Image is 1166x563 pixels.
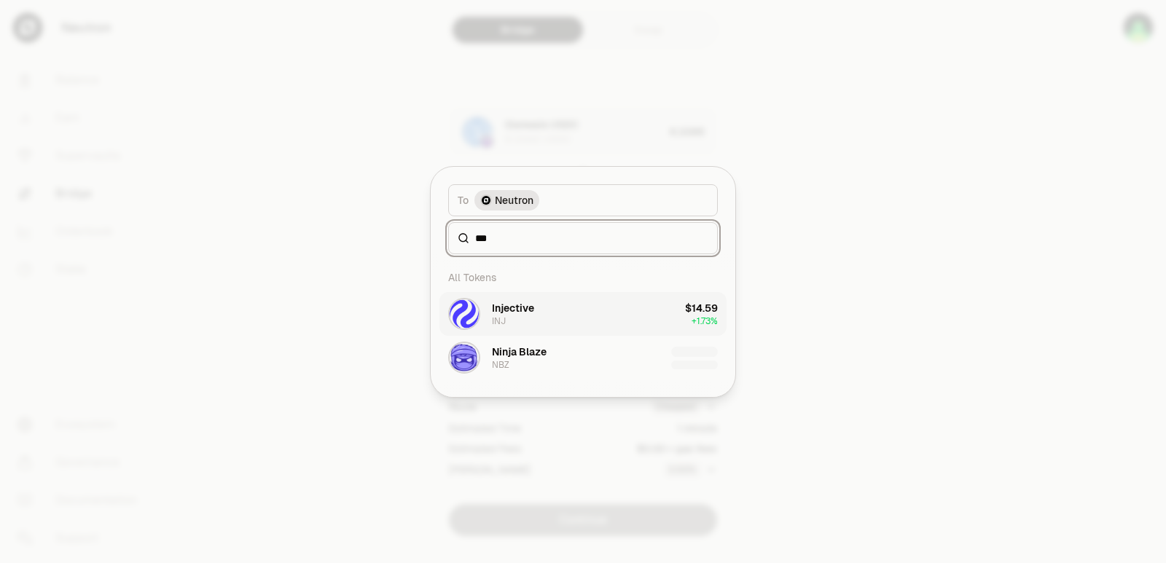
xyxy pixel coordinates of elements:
div: Ninja Blaze [492,345,547,359]
img: NBZ Logo [450,343,479,372]
span: + 1.73% [692,315,718,327]
img: Neutron Logo [482,196,490,205]
div: All Tokens [439,263,727,292]
button: ToNeutron LogoNeutron [448,184,718,216]
img: INJ Logo [450,299,479,328]
div: $14.59 [685,301,718,315]
button: INJ LogoInjectiveINJ$14.59+1.73% [439,292,727,336]
div: Injective [492,301,534,315]
button: NBZ LogoNinja BlazeNBZ [439,336,727,379]
span: Neutron [495,193,533,208]
span: To [458,193,469,208]
div: INJ [492,315,506,327]
div: NBZ [492,359,509,371]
